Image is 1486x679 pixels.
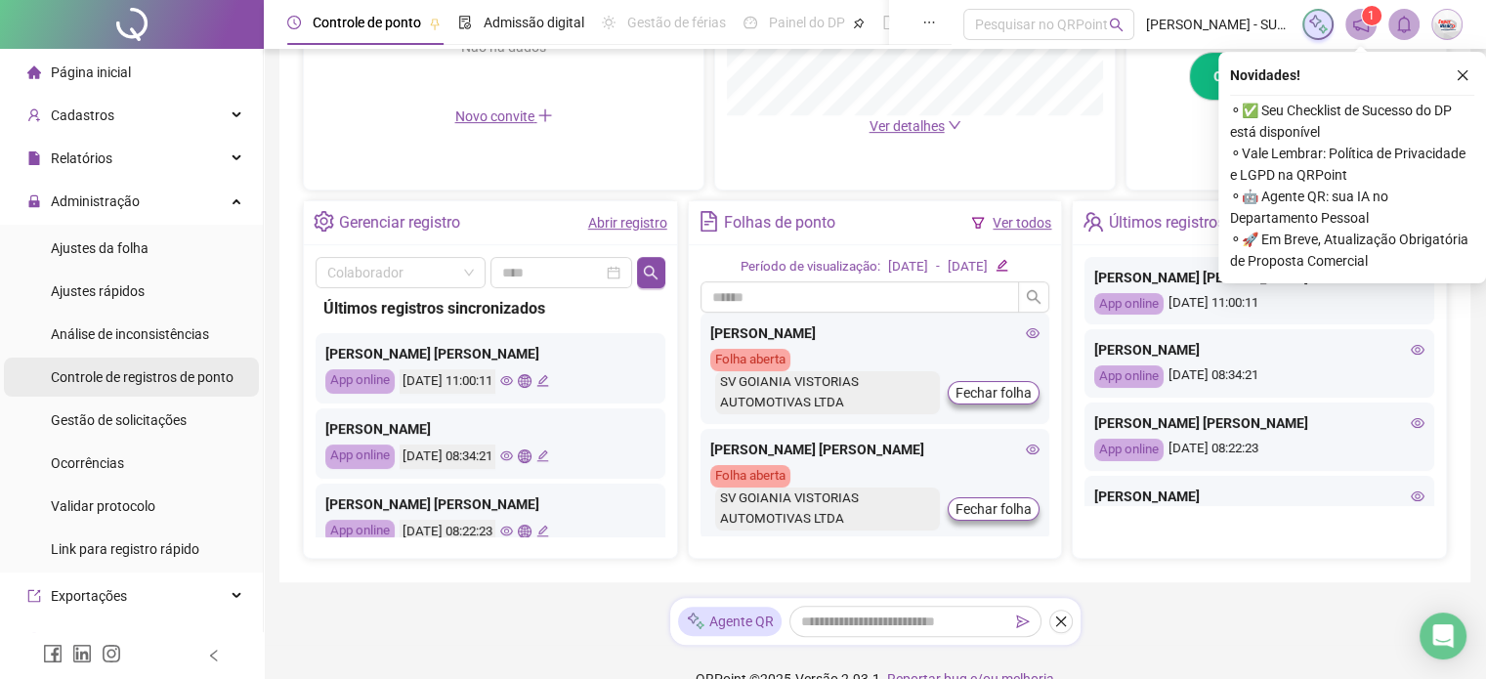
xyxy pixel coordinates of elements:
img: sparkle-icon.fc2bf0ac1784a2077858766a79e2daf3.svg [1307,14,1329,35]
span: ellipsis [922,16,936,29]
div: [PERSON_NAME] [PERSON_NAME] [325,493,656,515]
sup: 1 [1362,6,1381,25]
span: Controle de ponto [313,15,421,30]
a: Ver todos [993,215,1051,231]
div: App online [1094,439,1164,461]
span: dashboard [743,16,757,29]
div: [PERSON_NAME] [PERSON_NAME] [1094,412,1424,434]
div: [DATE] 08:34:21 [1094,365,1424,388]
span: export [27,589,41,603]
div: [PERSON_NAME] [PERSON_NAME] [325,343,656,364]
span: pushpin [853,18,865,29]
button: Chega de papelada! [1189,52,1383,101]
div: Últimos registros sincronizados [1109,206,1326,239]
span: eye [500,374,513,387]
img: sparkle-icon.fc2bf0ac1784a2077858766a79e2daf3.svg [686,611,705,631]
div: App online [325,369,395,394]
span: ⚬ 🚀 Em Breve, Atualização Obrigatória de Proposta Comercial [1230,229,1474,272]
div: App online [325,445,395,469]
div: SV GOIANIA VISTORIAS AUTOMOTIVAS LTDA [715,371,941,414]
span: file-text [699,211,719,232]
span: Chega de papelada! [1213,65,1337,87]
span: Painel do DP [769,15,845,30]
span: Ajustes rápidos [51,283,145,299]
span: Fechar folha [955,382,1032,403]
span: eye [1411,489,1424,503]
span: bell [1395,16,1413,33]
div: [DATE] 11:00:11 [400,369,495,394]
span: Fechar folha [955,498,1032,520]
div: [DATE] [948,257,988,277]
div: Gerenciar registro [339,206,460,239]
div: Folha aberta [710,465,790,488]
span: search [643,265,658,280]
span: down [948,118,961,132]
span: Administração [51,193,140,209]
div: [DATE] [888,257,928,277]
div: [DATE] 08:34:21 [400,445,495,469]
span: instagram [102,644,121,663]
span: eye [1026,443,1040,456]
span: Página inicial [51,64,131,80]
div: Open Intercom Messenger [1420,613,1466,659]
span: setting [314,211,334,232]
div: [DATE] 08:22:23 [1094,439,1424,461]
span: lock [27,194,41,208]
span: Link para registro rápido [51,541,199,557]
div: [PERSON_NAME] [PERSON_NAME] [1094,267,1424,288]
div: [DATE] 08:22:23 [400,520,495,544]
img: 94599 [1432,10,1462,39]
span: file-done [458,16,472,29]
span: Cadastros [51,107,114,123]
span: edit [536,374,549,387]
a: Abrir registro [588,215,667,231]
span: Validar protocolo [51,498,155,514]
span: global [518,374,531,387]
span: global [518,525,531,537]
div: [PERSON_NAME] [710,322,1040,344]
div: [DATE] 11:00:11 [1094,293,1424,316]
span: Novidades ! [1230,64,1300,86]
span: user-add [27,108,41,122]
span: clock-circle [287,16,301,29]
span: search [1109,18,1124,32]
span: eye [500,449,513,462]
div: Período de visualização: [741,257,880,277]
div: Folha aberta [710,349,790,371]
span: Integrações [51,631,123,647]
span: send [1016,615,1030,628]
span: team [1083,211,1103,232]
div: Agente QR [678,607,782,636]
span: linkedin [72,644,92,663]
span: edit [996,259,1008,272]
span: Gestão de férias [627,15,726,30]
div: Folhas de ponto [724,206,835,239]
span: Ver detalhes [870,118,945,134]
span: notification [1352,16,1370,33]
span: Ocorrências [51,455,124,471]
span: [PERSON_NAME] - SUPER VISAO GOIANIA [1146,14,1291,35]
span: close [1456,68,1469,82]
span: filter [971,216,985,230]
span: Ajustes da folha [51,240,149,256]
div: App online [1094,365,1164,388]
span: 1 [1368,9,1375,22]
span: plus [537,107,553,123]
span: edit [536,449,549,462]
span: eye [1411,343,1424,357]
span: Admissão digital [484,15,584,30]
span: Análise de inconsistências [51,326,209,342]
span: Gestão de solicitações [51,412,187,428]
div: [PERSON_NAME] [PERSON_NAME] [710,439,1040,460]
span: Exportações [51,588,127,604]
span: left [207,649,221,662]
span: file [27,151,41,165]
span: eye [1411,416,1424,430]
span: ⚬ Vale Lembrar: Política de Privacidade e LGPD na QRPoint [1230,143,1474,186]
span: eye [1026,326,1040,340]
div: [PERSON_NAME] [1094,339,1424,361]
span: ⚬ ✅ Seu Checklist de Sucesso do DP está disponível [1230,100,1474,143]
span: edit [536,525,549,537]
span: home [27,65,41,79]
span: Controle de registros de ponto [51,369,234,385]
